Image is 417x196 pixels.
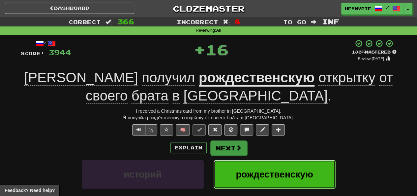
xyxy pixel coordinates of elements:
[145,124,158,136] button: ½
[352,49,365,55] span: 100 %
[86,88,128,104] span: своего
[283,19,306,25] span: To go
[214,160,336,189] button: рождественскую
[183,88,327,104] span: [GEOGRAPHIC_DATA]
[194,39,205,59] span: +
[341,3,404,15] a: HeyMyPie /
[236,169,313,179] span: рождественскую
[322,18,339,25] span: Inf
[144,3,273,14] a: Clozemaster
[311,19,318,25] span: :
[210,140,247,156] button: Next
[5,187,55,194] span: Open feedback widget
[21,114,397,121] div: Я́ получи́л рожде́ственскую откры́тку о́т своего́ бра́та в [GEOGRAPHIC_DATA].
[82,160,204,189] button: историй
[235,18,240,25] span: 8
[132,124,145,136] button: Play sentence audio (ctl+space)
[272,124,285,136] button: Add to collection (alt+a)
[193,124,206,136] button: Set this sentence to 100% Mastered (alt+m)
[177,19,218,25] span: Incorrect
[208,124,222,136] button: Reset to 0% Mastered (alt+r)
[318,70,375,86] span: открытку
[5,3,134,14] a: Dashboard
[160,124,173,136] button: Favorite sentence (alt+f)
[21,39,71,48] div: /
[105,19,113,25] span: :
[21,51,45,56] span: Score:
[48,48,71,57] span: 3944
[223,19,230,25] span: :
[170,142,207,153] button: Explain
[345,6,371,12] span: HeyMyPie
[205,41,228,58] span: 16
[256,124,269,136] button: Edit sentence (alt+d)
[358,57,384,61] small: Review: [DATE]
[117,18,134,25] span: 366
[379,70,393,86] span: от
[199,70,315,87] u: рождественскую
[24,70,138,86] span: [PERSON_NAME]
[224,124,237,136] button: Ignore sentence (alt+i)
[240,124,253,136] button: Discuss sentence (alt+u)
[142,70,195,86] span: получил
[176,124,190,136] button: 🧠
[132,88,168,104] span: брата
[216,28,221,33] strong: All
[386,5,389,10] span: /
[69,19,101,25] span: Correct
[21,108,397,114] div: I received a Christmas card from my brother in [GEOGRAPHIC_DATA].
[172,88,179,104] span: в
[131,124,158,136] div: Text-to-speech controls
[352,49,397,55] div: Mastered
[86,70,393,104] span: .
[124,169,162,179] span: историй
